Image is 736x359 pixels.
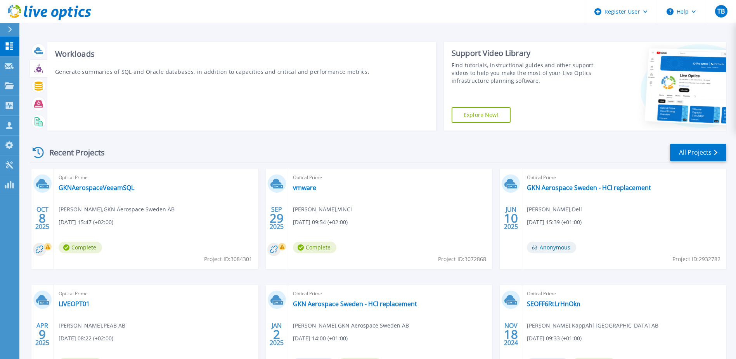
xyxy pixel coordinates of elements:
[452,48,596,58] div: Support Video Library
[35,320,50,349] div: APR 2025
[452,107,511,123] a: Explore Now!
[504,215,518,221] span: 10
[452,61,596,85] div: Find tutorials, instructional guides and other support videos to help you make the most of your L...
[527,205,582,214] span: [PERSON_NAME] , Dell
[59,205,175,214] span: [PERSON_NAME] , GKN Aerospace Sweden AB
[293,300,417,308] a: GKN Aerospace Sweden - HCI replacement
[438,255,486,263] span: Project ID: 3072868
[672,255,720,263] span: Project ID: 2932782
[293,184,316,192] a: vmware
[39,331,46,338] span: 9
[204,255,252,263] span: Project ID: 3084301
[527,334,582,343] span: [DATE] 09:33 (+01:00)
[35,204,50,232] div: OCT 2025
[504,204,518,232] div: JUN 2025
[527,300,580,308] a: SEOFF6RtLrHnOkn
[293,242,336,253] span: Complete
[59,321,125,330] span: [PERSON_NAME] , PEAB AB
[504,331,518,338] span: 18
[59,218,113,227] span: [DATE] 15:47 (+02:00)
[293,205,352,214] span: [PERSON_NAME] , VINCI
[527,184,651,192] a: GKN Aerospace Sweden - HCI replacement
[59,242,102,253] span: Complete
[55,50,428,58] h3: Workloads
[269,320,284,349] div: JAN 2025
[527,321,658,330] span: [PERSON_NAME] , KappAhl [GEOGRAPHIC_DATA] AB
[59,334,113,343] span: [DATE] 08:22 (+02:00)
[527,173,722,182] span: Optical Prime
[293,334,348,343] span: [DATE] 14:00 (+01:00)
[293,321,409,330] span: [PERSON_NAME] , GKN Aerospace Sweden AB
[270,215,284,221] span: 29
[527,242,576,253] span: Anonymous
[59,173,253,182] span: Optical Prime
[504,320,518,349] div: NOV 2024
[293,173,488,182] span: Optical Prime
[30,143,115,162] div: Recent Projects
[269,204,284,232] div: SEP 2025
[717,8,725,14] span: TB
[59,184,134,192] a: GKNAerospaceVeeamSQL
[670,144,726,161] a: All Projects
[59,300,90,308] a: LIVEOPT01
[55,68,428,76] p: Generate summaries of SQL and Oracle databases, in addition to capacities and critical and perfor...
[273,331,280,338] span: 2
[293,218,348,227] span: [DATE] 09:54 (+02:00)
[527,289,722,298] span: Optical Prime
[527,218,582,227] span: [DATE] 15:39 (+01:00)
[59,289,253,298] span: Optical Prime
[293,289,488,298] span: Optical Prime
[39,215,46,221] span: 8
